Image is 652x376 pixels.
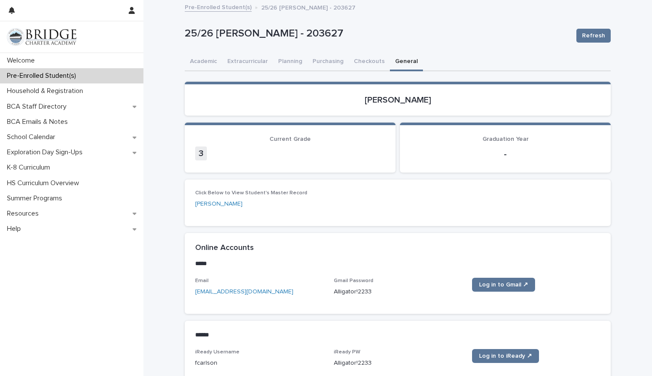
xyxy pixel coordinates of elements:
[3,72,83,80] p: Pre-Enrolled Student(s)
[479,282,528,288] span: Log in to Gmail ↗
[195,190,307,196] span: Click Below to View Student's Master Record
[273,53,307,71] button: Planning
[390,53,423,71] button: General
[185,2,252,12] a: Pre-Enrolled Student(s)
[195,200,243,209] a: [PERSON_NAME]
[3,179,86,187] p: HS Curriculum Overview
[195,146,207,160] span: 3
[222,53,273,71] button: Extracurricular
[195,243,254,253] h2: Online Accounts
[3,163,57,172] p: K-8 Curriculum
[472,278,535,292] a: Log in to Gmail ↗
[334,287,462,296] p: Alligator!2233
[3,225,28,233] p: Help
[195,359,323,368] p: fcarlson
[3,87,90,95] p: Household & Registration
[410,149,600,160] p: -
[195,289,293,295] a: [EMAIL_ADDRESS][DOMAIN_NAME]
[3,57,42,65] p: Welcome
[3,103,73,111] p: BCA Staff Directory
[261,2,356,12] p: 25/26 [PERSON_NAME] - 203627
[185,27,569,40] p: 25/26 [PERSON_NAME] - 203627
[3,133,62,141] p: School Calendar
[307,53,349,71] button: Purchasing
[7,28,77,46] img: V1C1m3IdTEidaUdm9Hs0
[334,359,462,368] p: Alligator!2233
[185,53,222,71] button: Academic
[3,118,75,126] p: BCA Emails & Notes
[334,349,360,355] span: iReady PW
[349,53,390,71] button: Checkouts
[269,136,311,142] span: Current Grade
[3,148,90,156] p: Exploration Day Sign-Ups
[195,349,240,355] span: iReady Username
[195,278,209,283] span: Email
[3,210,46,218] p: Resources
[472,349,539,363] a: Log in to iReady ↗
[334,278,373,283] span: Gmail Password
[3,194,69,203] p: Summer Programs
[479,353,532,359] span: Log in to iReady ↗
[195,95,600,105] p: [PERSON_NAME]
[576,29,611,43] button: Refresh
[482,136,529,142] span: Graduation Year
[582,31,605,40] span: Refresh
